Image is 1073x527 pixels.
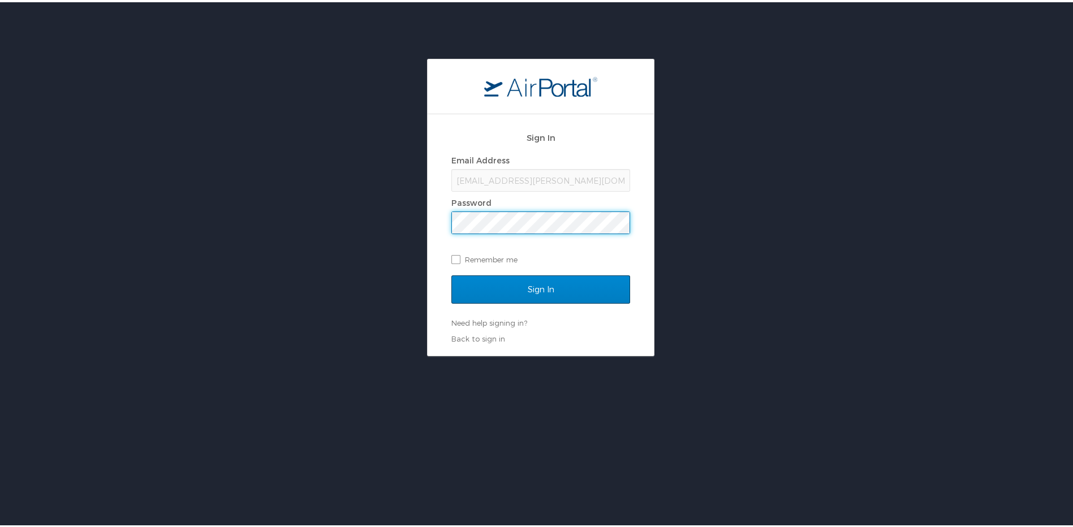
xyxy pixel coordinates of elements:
a: Need help signing in? [451,316,527,325]
label: Password [451,196,492,205]
img: logo [484,74,597,94]
a: Back to sign in [451,332,505,341]
label: Email Address [451,153,510,163]
label: Remember me [451,249,630,266]
h2: Sign In [451,129,630,142]
input: Sign In [451,273,630,301]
